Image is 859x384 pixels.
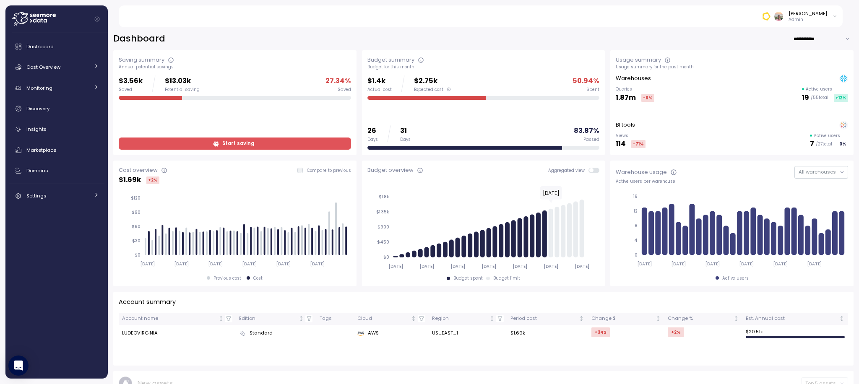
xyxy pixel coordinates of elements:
[414,87,443,93] span: Expected cost
[616,179,848,184] div: Active users per warehouse
[616,133,646,139] p: Views
[453,275,483,281] div: Budget spent
[140,261,155,267] tspan: [DATE]
[583,137,599,143] div: Passed
[789,10,827,17] div: [PERSON_NAME]
[634,208,638,214] tspan: 12
[513,264,527,269] tspan: [DATE]
[774,12,783,21] img: ACg8ocKtgDyIcVJvXMapMHOpoaPa_K8-NdUkanAARjT4z4hMWza8bHg=s96-c
[838,140,848,148] div: 0 %
[668,315,732,322] div: Change %
[588,313,664,325] th: Change $Not sorted
[9,162,104,179] a: Domains
[705,261,720,267] tspan: [DATE]
[808,261,823,267] tspan: [DATE]
[131,195,141,201] tspan: $120
[575,264,589,269] tspan: [DATE]
[400,137,411,143] div: Days
[672,261,686,267] tspan: [DATE]
[591,327,610,337] div: +34 $
[146,176,159,184] div: +2 %
[26,147,56,153] span: Marketplace
[816,141,832,147] p: / 27 total
[132,224,141,229] tspan: $60
[432,315,488,322] div: Region
[208,261,223,267] tspan: [DATE]
[616,86,654,92] p: Queries
[419,264,434,269] tspan: [DATE]
[165,75,200,87] p: $13.03k
[510,315,577,322] div: Period cost
[310,261,325,267] tspan: [DATE]
[376,209,389,215] tspan: $1.35k
[242,261,257,267] tspan: [DATE]
[338,87,351,93] div: Saved
[742,313,848,325] th: Est. Annual costNot sorted
[132,238,141,244] tspan: $30
[26,85,52,91] span: Monitoring
[119,56,164,64] div: Saving summary
[26,64,60,70] span: Cost Overview
[739,261,754,267] tspan: [DATE]
[253,275,263,281] div: Cost
[119,138,351,150] a: Start saving
[325,75,351,87] p: 27.34 %
[774,261,789,267] tspan: [DATE]
[367,64,600,70] div: Budget for this month
[9,59,104,75] a: Cost Overview
[119,313,236,325] th: Account nameNot sorted
[637,261,652,267] tspan: [DATE]
[794,166,848,178] button: All warehouses
[135,252,141,258] tspan: $0
[806,86,832,92] p: Active users
[357,315,409,322] div: Cloud
[367,87,392,93] div: Actual cost
[379,194,389,200] tspan: $1.8k
[213,275,241,281] div: Previous cost
[307,168,351,174] p: Compare to previous
[839,316,845,322] div: Not sorted
[616,92,636,104] p: 1.87m
[26,43,54,50] span: Dashboard
[450,264,465,269] tspan: [DATE]
[26,167,48,174] span: Domains
[507,313,588,325] th: Period costNot sorted
[544,264,558,269] tspan: [DATE]
[762,12,770,21] img: 674ed23b375e5a52cb36cc49.PNG
[742,325,848,342] td: $ 20.51k
[174,261,189,267] tspan: [DATE]
[633,194,638,199] tspan: 16
[367,125,378,137] p: 26
[574,125,599,137] p: 83.87 %
[616,121,635,129] p: BI tools
[616,56,661,64] div: Usage summary
[119,174,141,186] p: $ 1.69k
[635,252,638,258] tspan: 0
[119,166,158,174] div: Cost overview
[119,75,143,87] p: $3.56k
[578,316,584,322] div: Not sorted
[573,75,599,87] p: 50.94 %
[799,169,836,175] span: All warehouses
[811,95,828,101] p: / 55 total
[367,166,414,174] div: Budget overview
[354,313,429,325] th: CloudNot sorted
[429,325,508,342] td: US_EAST_1
[26,192,47,199] span: Settings
[250,330,273,337] span: Standard
[122,315,217,322] div: Account name
[400,125,411,137] p: 31
[616,74,651,83] p: Warehouses
[357,330,425,337] div: AWS
[493,275,520,281] div: Budget limit
[429,313,508,325] th: RegionNot sorted
[222,138,254,149] span: Start saving
[789,17,827,23] p: Admin
[236,313,316,325] th: EditionNot sorted
[9,100,104,117] a: Discovery
[591,315,654,322] div: Change $
[165,87,200,93] div: Potential saving
[810,138,814,150] p: 7
[26,105,49,112] span: Discovery
[482,264,496,269] tspan: [DATE]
